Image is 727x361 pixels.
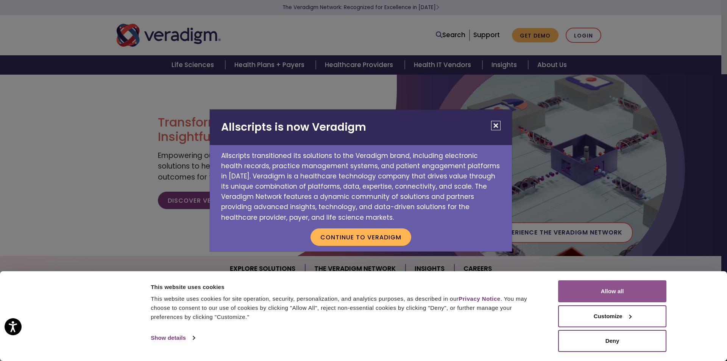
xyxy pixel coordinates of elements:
a: Show details [151,332,195,344]
button: Deny [558,330,666,352]
button: Allow all [558,280,666,302]
div: This website uses cookies for site operation, security, personalization, and analytics purposes, ... [151,294,541,322]
h2: Allscripts is now Veradigm [210,109,512,145]
button: Close [491,121,501,130]
p: Allscripts transitioned its solutions to the Veradigm brand, including electronic health records,... [210,145,512,223]
div: This website uses cookies [151,283,541,292]
button: Customize [558,305,666,327]
a: Privacy Notice [459,295,500,302]
button: Continue to Veradigm [310,228,411,246]
iframe: Drift Chat Widget [582,306,718,352]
